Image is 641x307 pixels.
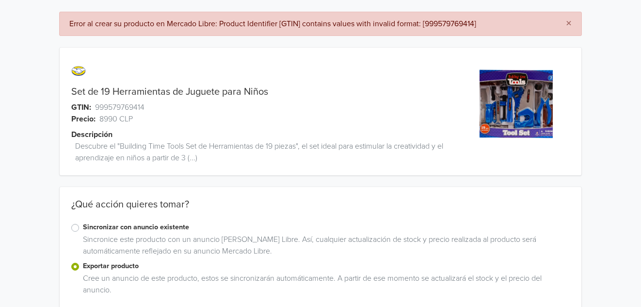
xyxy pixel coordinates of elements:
[99,113,133,125] span: 8990 CLP
[71,86,268,98] a: Set de 19 Herramientas de Juguete para Niños
[60,199,582,222] div: ¿Qué acción quieres tomar?
[480,67,553,140] img: product_image
[71,129,112,140] span: Descripción
[79,273,570,300] div: Cree un anuncio de este producto, estos se sincronizarán automáticamente. A partir de ese momento...
[83,261,570,272] label: Exportar producto
[95,102,144,113] span: 999579769414
[566,17,572,31] span: ×
[75,140,463,164] span: Descubre el "Building Time Tools Set de Herramientas de 19 piezas", el set ideal para estimular l...
[83,222,570,233] label: Sincronizar con anuncio existente
[69,18,551,30] div: Error al crear su producto en Mercado Libre: Product Identifier [GTIN] contains values with inval...
[556,12,581,35] button: Close
[79,234,570,261] div: Sincronice este producto con un anuncio [PERSON_NAME] Libre. Así, cualquier actualización de stoc...
[71,113,96,125] span: Precio:
[71,102,91,113] span: GTIN:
